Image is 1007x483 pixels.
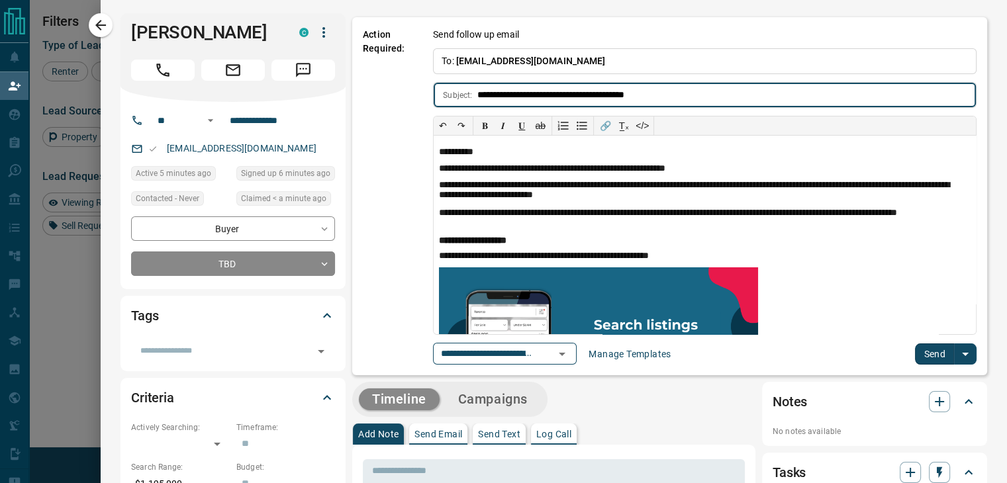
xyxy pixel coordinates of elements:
p: To: [433,48,977,74]
div: TBD [131,251,335,276]
button: ab [531,116,550,135]
h2: Notes [773,391,807,412]
span: Email [201,60,265,81]
button: 𝐔 [512,116,531,135]
p: Timeframe: [236,421,335,433]
a: [EMAIL_ADDRESS][DOMAIN_NAME] [167,143,316,154]
div: Mon Aug 18 2025 [236,166,335,185]
p: Budget: [236,461,335,473]
h2: Tags [131,305,158,326]
s: ab [535,120,546,131]
button: Timeline [359,388,440,410]
p: Add Note [358,429,399,439]
h2: Tasks [773,462,806,483]
p: No notes available [773,425,977,437]
span: Call [131,60,195,81]
button: T̲ₓ [614,116,633,135]
button: Bullet list [573,116,591,135]
p: Actively Searching: [131,421,230,433]
button: Numbered list [554,116,573,135]
div: Mon Aug 18 2025 [131,166,230,185]
div: Buyer [131,216,335,241]
p: Send Text [478,429,520,439]
div: Criteria [131,382,335,414]
button: 𝑰 [494,116,512,135]
button: Manage Templates [581,343,679,365]
p: Search Range: [131,461,230,473]
div: Mon Aug 18 2025 [236,191,335,210]
svg: Email Valid [148,144,158,154]
div: condos.ca [299,28,309,37]
p: Log Call [536,429,571,439]
span: Active 5 minutes ago [136,167,211,180]
p: Send Email [414,429,462,439]
span: Claimed < a minute ago [241,192,326,205]
button: Open [203,112,218,128]
button: Open [312,342,330,361]
button: </> [633,116,651,135]
p: Subject: [443,89,472,101]
span: 𝐔 [518,120,525,131]
span: [EMAIL_ADDRESS][DOMAIN_NAME] [456,56,606,66]
span: Signed up 6 minutes ago [241,167,330,180]
button: 🔗 [596,116,614,135]
button: ↶ [434,116,452,135]
button: Send [915,343,954,365]
button: Open [553,345,571,363]
h2: Criteria [131,387,174,408]
span: Contacted - Never [136,192,199,205]
div: split button [915,343,977,365]
h1: [PERSON_NAME] [131,22,279,43]
span: Message [271,60,335,81]
div: Notes [773,386,977,417]
div: Tags [131,300,335,331]
p: Send follow up email [433,28,519,42]
button: 𝐁 [475,116,494,135]
button: ↷ [452,116,471,135]
button: Campaigns [445,388,541,410]
p: Action Required: [363,28,413,365]
img: search_like_a_pro.png [439,267,758,407]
